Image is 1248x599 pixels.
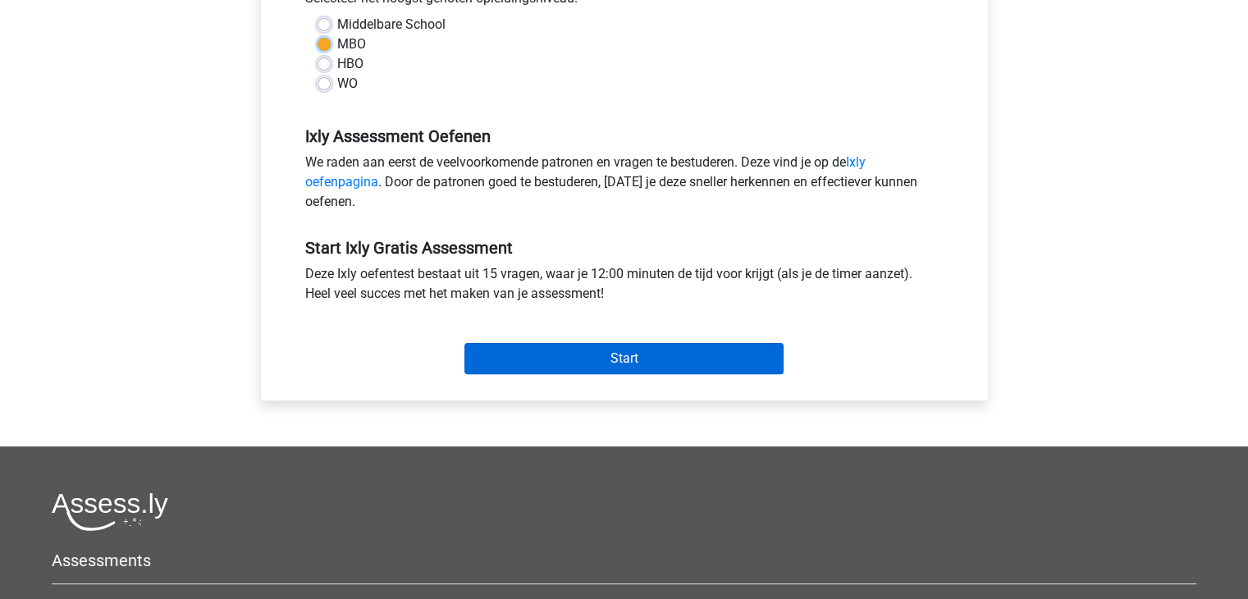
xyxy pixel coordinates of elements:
[52,551,1196,570] h5: Assessments
[52,492,168,531] img: Assessly logo
[464,343,784,374] input: Start
[305,238,944,258] h5: Start Ixly Gratis Assessment
[337,54,363,74] label: HBO
[337,34,366,54] label: MBO
[337,15,446,34] label: Middelbare School
[293,153,956,218] div: We raden aan eerst de veelvoorkomende patronen en vragen te bestuderen. Deze vind je op de . Door...
[337,74,358,94] label: WO
[293,264,956,310] div: Deze Ixly oefentest bestaat uit 15 vragen, waar je 12:00 minuten de tijd voor krijgt (als je de t...
[305,126,944,146] h5: Ixly Assessment Oefenen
